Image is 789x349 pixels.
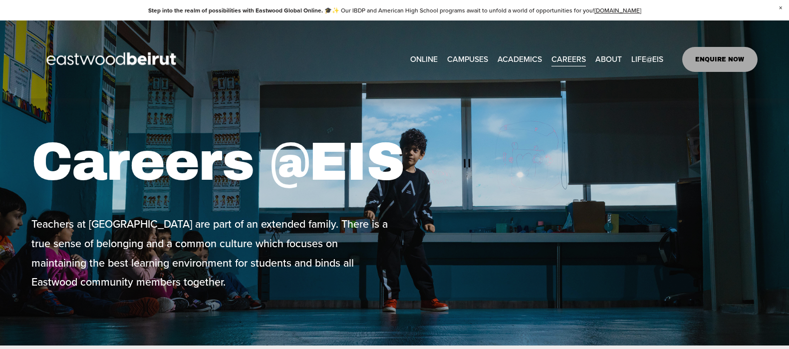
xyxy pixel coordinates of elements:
[594,6,641,14] a: [DOMAIN_NAME]
[631,51,663,67] a: folder dropdown
[31,214,392,292] p: Teachers at [GEOGRAPHIC_DATA] are part of an extended family. There is a true sense of belonging ...
[498,52,542,66] span: ACADEMICS
[595,52,622,66] span: ABOUT
[410,51,438,67] a: ONLINE
[447,52,488,66] span: CAMPUSES
[595,51,622,67] a: folder dropdown
[631,52,663,66] span: LIFE@EIS
[551,51,586,67] a: CAREERS
[682,47,758,72] a: ENQUIRE NOW
[31,130,453,194] h1: Careers @EIS
[447,51,488,67] a: folder dropdown
[498,51,542,67] a: folder dropdown
[31,34,194,85] img: EastwoodIS Global Site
